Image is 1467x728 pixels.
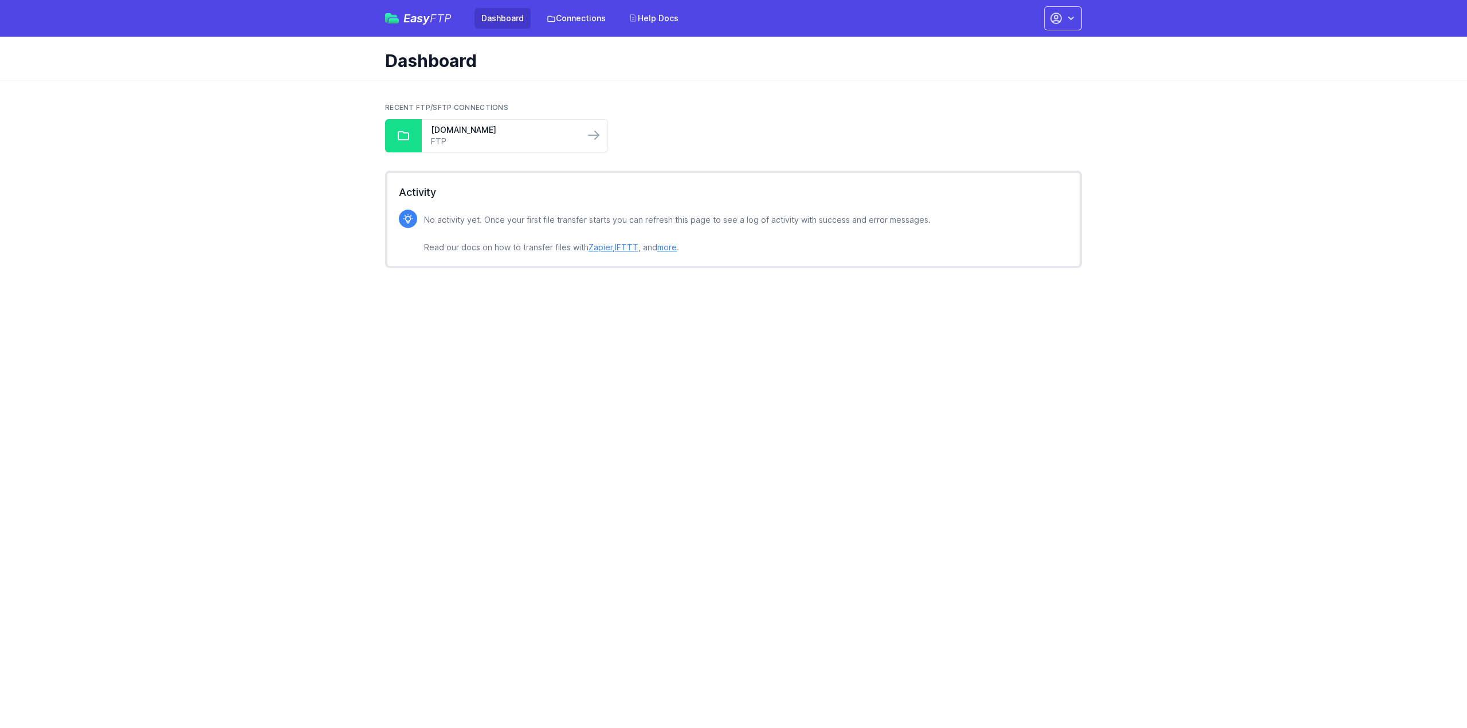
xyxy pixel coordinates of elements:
a: Help Docs [622,8,685,29]
h1: Dashboard [385,50,1073,71]
a: Connections [540,8,613,29]
h2: Recent FTP/SFTP Connections [385,103,1082,112]
span: Easy [403,13,452,24]
p: No activity yet. Once your first file transfer starts you can refresh this page to see a log of a... [424,213,931,254]
span: FTP [430,11,452,25]
h2: Activity [399,184,1068,200]
a: [DOMAIN_NAME] [431,124,575,136]
a: Zapier [589,242,613,252]
img: easyftp_logo.png [385,13,399,23]
a: IFTTT [615,242,638,252]
a: EasyFTP [385,13,452,24]
a: FTP [431,136,575,147]
a: more [657,242,677,252]
a: Dashboard [474,8,531,29]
